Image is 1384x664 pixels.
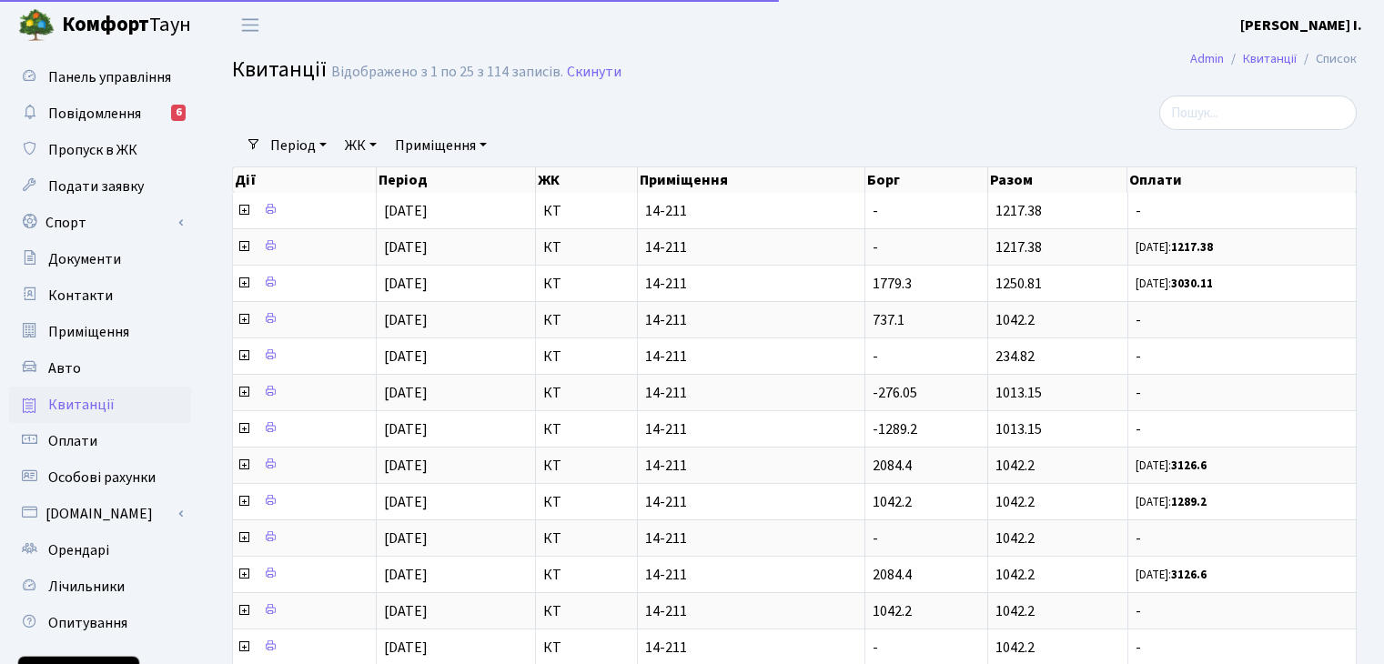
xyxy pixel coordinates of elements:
small: [DATE]: [1136,276,1213,292]
small: [DATE]: [1136,239,1213,256]
span: - [873,528,878,548]
th: ЖК [536,167,638,193]
span: [DATE] [384,528,428,548]
span: КТ [543,640,630,655]
span: 14-211 [645,204,857,218]
span: 14-211 [645,313,857,327]
span: - [1136,386,1349,400]
li: Список [1297,49,1357,69]
span: 14-211 [645,277,857,291]
span: 14-211 [645,240,857,255]
a: Подати заявку [9,168,191,205]
span: КТ [543,604,630,619]
span: КТ [543,386,630,400]
span: - [1136,640,1349,655]
span: 1042.2 [995,638,1035,658]
span: 1042.2 [995,528,1035,548]
span: 1217.38 [995,201,1042,221]
span: - [1136,204,1349,218]
span: КТ [543,313,630,327]
th: Період [377,167,536,193]
span: Таун [62,10,191,41]
span: КТ [543,349,630,364]
span: [DATE] [384,601,428,621]
a: Лічильники [9,568,191,605]
span: 1250.81 [995,274,1042,294]
span: 2084.4 [873,456,912,476]
span: [DATE] [384,310,428,330]
span: 14-211 [645,531,857,546]
span: 1042.2 [873,492,912,512]
span: Приміщення [48,322,129,342]
span: [DATE] [384,237,428,257]
a: [PERSON_NAME] І. [1240,15,1362,36]
span: Оплати [48,431,97,451]
b: Комфорт [62,10,149,39]
span: Квитанції [232,54,327,86]
span: [DATE] [384,638,428,658]
span: 1042.2 [873,601,912,621]
span: 1013.15 [995,383,1042,403]
span: - [1136,604,1349,619]
a: Оплати [9,423,191,459]
span: Подати заявку [48,176,144,196]
span: 1013.15 [995,419,1042,439]
b: 3126.6 [1171,567,1207,583]
span: КТ [543,240,630,255]
span: 14-211 [645,604,857,619]
th: Оплати [1127,167,1356,193]
button: Переключити навігацію [227,10,273,40]
b: 3030.11 [1171,276,1213,292]
span: [DATE] [384,347,428,367]
span: [DATE] [384,456,428,476]
span: 14-211 [645,495,857,509]
span: [DATE] [384,419,428,439]
small: [DATE]: [1136,494,1207,510]
span: 1042.2 [995,601,1035,621]
th: Приміщення [638,167,865,193]
a: Контакти [9,277,191,314]
span: - [1136,422,1349,437]
a: ЖК [338,130,384,161]
span: 1042.2 [995,456,1035,476]
b: 3126.6 [1171,458,1207,474]
b: 1289.2 [1171,494,1207,510]
span: 14-211 [645,568,857,582]
span: Пропуск в ЖК [48,140,137,160]
span: 14-211 [645,349,857,364]
span: 1217.38 [995,237,1042,257]
span: КТ [543,495,630,509]
a: Приміщення [388,130,494,161]
div: 6 [171,105,186,121]
span: 14-211 [645,640,857,655]
span: - [873,237,878,257]
span: КТ [543,531,630,546]
span: КТ [543,458,630,473]
a: Орендарі [9,532,191,568]
a: Особові рахунки [9,459,191,496]
span: Авто [48,358,81,378]
span: КТ [543,277,630,291]
span: Опитування [48,613,127,633]
th: Дії [233,167,377,193]
span: - [1136,531,1349,546]
small: [DATE]: [1136,567,1207,583]
span: КТ [543,568,630,582]
span: - [873,347,878,367]
span: 1042.2 [995,310,1035,330]
span: КТ [543,422,630,437]
input: Пошук... [1159,96,1357,130]
a: Пропуск в ЖК [9,132,191,168]
span: [DATE] [384,383,428,403]
a: Авто [9,350,191,387]
span: - [873,638,878,658]
a: Документи [9,241,191,277]
span: 14-211 [645,458,857,473]
span: - [873,201,878,221]
a: Admin [1190,49,1224,68]
small: [DATE]: [1136,458,1207,474]
b: [PERSON_NAME] І. [1240,15,1362,35]
a: Спорт [9,205,191,241]
a: Повідомлення6 [9,96,191,132]
span: [DATE] [384,274,428,294]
